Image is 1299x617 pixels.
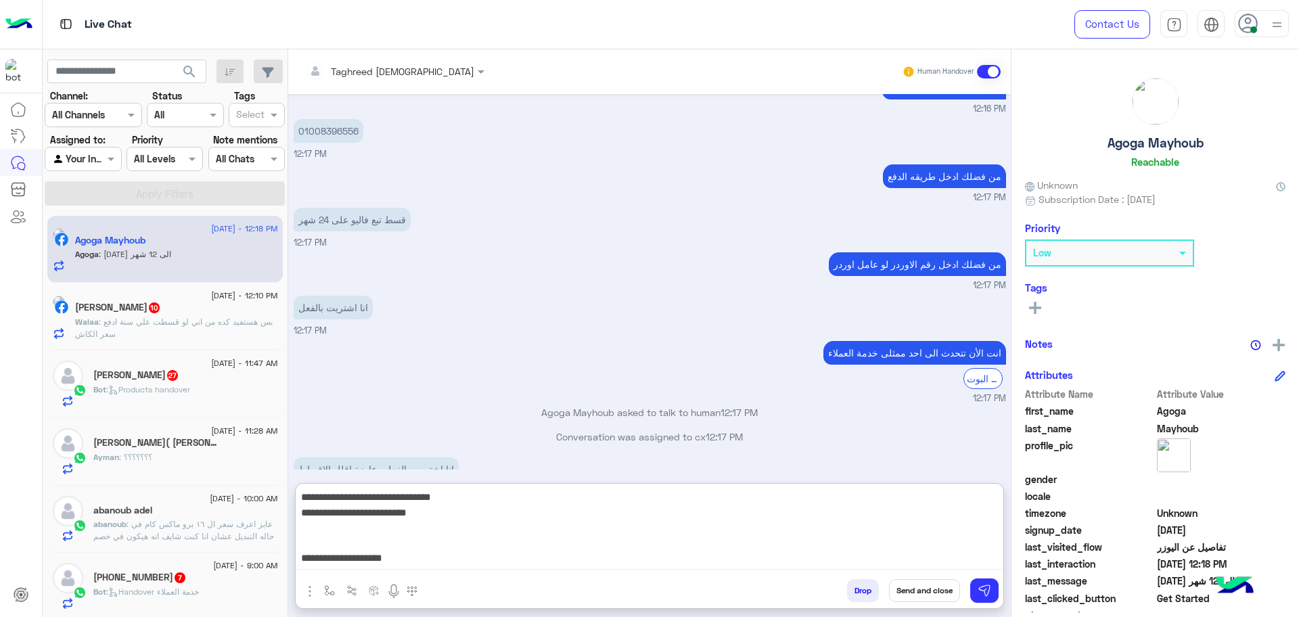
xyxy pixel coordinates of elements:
img: notes [1250,340,1261,350]
img: 1403182699927242 [5,59,30,83]
span: Subscription Date : [DATE] [1039,192,1156,206]
span: profile_pic [1025,438,1154,470]
img: tab [1204,17,1219,32]
span: Attribute Value [1157,387,1286,401]
span: 12:17 PM [973,392,1006,405]
h5: Ayman Adel( ايمن عادل ) [93,437,223,449]
h6: Notes [1025,338,1053,350]
span: Ayman [93,452,119,462]
img: add [1273,339,1285,351]
img: defaultAdmin.png [53,361,83,391]
span: 27 [167,370,178,381]
span: last_message [1025,574,1154,588]
span: last_name [1025,421,1154,436]
img: make a call [407,586,417,597]
span: [DATE] - 12:18 PM [211,223,277,235]
img: send attachment [302,583,318,599]
h6: Attributes [1025,369,1073,381]
button: Send and close [889,579,960,602]
span: 2025-08-11T09:18:42.513Z [1157,557,1286,571]
button: Trigger scenario [341,579,363,601]
p: 11/8/2025, 12:17 PM [294,296,373,319]
span: [DATE] - 10:00 AM [210,493,277,505]
span: gender [1025,472,1154,486]
h5: +20 101 324 8497 [93,572,187,583]
div: Select [234,107,265,124]
img: defaultAdmin.png [53,428,83,459]
label: Priority [132,133,163,147]
p: Agoga Mayhoub asked to talk to human [294,405,1006,419]
span: من 24 شهر الى 12 شهر [1157,574,1286,588]
img: Trigger scenario [346,585,357,596]
span: [DATE] - 11:47 AM [211,357,277,369]
h5: Walaa Hassan [75,302,161,313]
span: 7 [175,572,185,583]
span: من 24 شهر الى 12 شهر [99,249,171,259]
span: 12:17 PM [294,325,327,336]
button: search [173,60,206,89]
img: select flow [324,585,335,596]
img: profile [1269,16,1285,33]
span: Unknown [1025,178,1078,192]
span: signup_date [1025,523,1154,537]
span: abanoub [93,519,127,529]
span: [DATE] - 12:10 PM [211,290,277,302]
span: locale [1025,489,1154,503]
span: [DATE] - 11:28 AM [211,425,277,437]
label: Channel: [50,89,88,103]
span: Get Started [1157,591,1286,605]
span: 12:17 PM [721,407,758,418]
button: create order [363,579,386,601]
span: null [1157,472,1286,486]
h5: Agoga Mayhoub [1108,135,1204,151]
span: [DATE] - 9:00 AM [213,559,277,572]
img: Facebook [55,233,68,246]
span: Bot [93,587,106,597]
img: send message [978,584,991,597]
h6: Priority [1025,222,1060,234]
span: Agoga [1157,404,1286,418]
img: WhatsApp [73,384,87,397]
span: 12:17 PM [973,279,1006,292]
img: WhatsApp [73,519,87,532]
img: picture [1133,78,1179,124]
p: 11/8/2025, 12:17 PM [829,252,1006,276]
label: Assigned to: [50,133,106,147]
p: 11/8/2025, 12:17 PM [883,164,1006,188]
img: create order [369,585,380,596]
span: Walaa [75,317,99,327]
div: الرجوع الى البوت [963,368,1003,389]
h5: abanoub adel [93,505,152,516]
span: Bot [93,384,106,394]
img: picture [53,296,65,308]
h6: Reachable [1131,156,1179,168]
small: Human Handover [917,66,974,77]
button: Drop [847,579,879,602]
img: picture [53,228,65,240]
button: select flow [319,579,341,601]
span: Agoga [75,249,99,259]
span: 10 [149,302,160,313]
span: عايز اعرف سعر ال ١٦ برو ماكس كام في حاله التبديل عشان انا كنت شايف انه هيكون في خصم عليه ٥٠٠٠ في ... [93,519,274,553]
span: 12:17 PM [706,431,743,442]
p: Conversation was assigned to cx [294,430,1006,444]
span: 12:16 PM [973,103,1006,116]
p: 11/8/2025, 12:17 PM [294,119,363,143]
label: Status [152,89,182,103]
img: defaultAdmin.png [53,563,83,593]
img: Facebook [55,300,68,314]
span: : Products handover [106,384,190,394]
p: 11/8/2025, 12:17 PM [823,341,1006,365]
span: search [181,64,198,80]
span: last_clicked_button [1025,591,1154,605]
span: 2025-08-11T09:15:18.563Z [1157,523,1286,537]
p: 11/8/2025, 12:17 PM [294,208,411,231]
a: tab [1160,10,1187,39]
span: null [1157,489,1286,503]
img: hulul-logo.png [1211,563,1258,610]
span: بس هستفيد كده من اني لو قسطت علي سنة ادفع سعر الكاش [75,317,273,339]
span: : Handover خدمة العملاء [106,587,199,597]
a: Contact Us [1074,10,1150,39]
label: Note mentions [213,133,277,147]
span: Mayhoub [1157,421,1286,436]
